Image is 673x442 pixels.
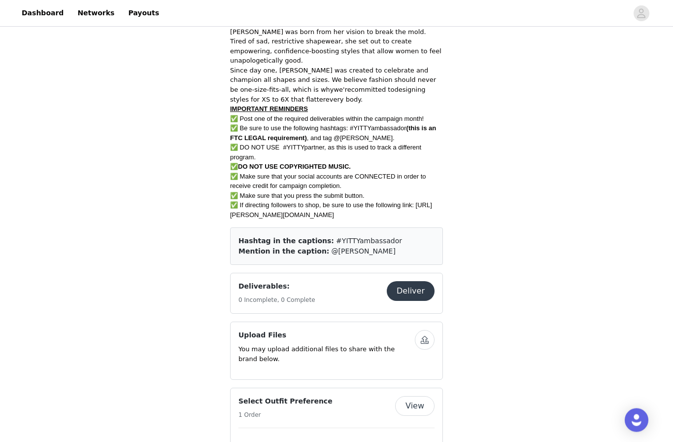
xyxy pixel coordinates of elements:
[230,173,426,190] span: ✅ Make sure that your social accounts are CONNECTED in order to receive credit for campaign compl...
[230,144,421,161] span: ✅ DO NOT USE #YITTYpartner, as this is used to track a different program.
[230,106,308,113] span: IMPORTANT REMINDERS
[230,202,432,219] span: ✅ If directing followers to shop, be sure to use the following link: [URL][PERSON_NAME][DOMAIN_NAME]
[230,19,441,65] span: Co-founded by four-time Grammy Award-winning artist [PERSON_NAME] was born from her vision to bre...
[238,296,315,305] h5: 0 Incomplete, 0 Complete
[361,96,363,104] span: .
[637,5,646,21] div: avatar
[326,96,361,104] span: every body
[16,2,69,24] a: Dashboard
[387,282,435,301] button: Deliver
[238,282,315,292] h4: Deliverables:
[332,248,396,256] span: @[PERSON_NAME]
[238,331,415,341] h4: Upload Files
[230,125,436,142] span: (this is an FTC LEGAL requirement)
[625,408,648,432] div: Open Intercom Messenger
[351,86,395,94] span: committed to
[230,115,424,123] span: ✅ Post one of the required deliverables within the campaign month!
[238,237,334,245] span: Hashtag in the captions:
[334,86,351,94] span: we're
[336,237,402,245] span: #YITTYambassador
[238,411,333,420] h5: 1 Order
[230,192,365,200] span: ✅ Make sure that you press the submit button.
[238,163,351,171] span: DO NOT USE COPYRIGHTED MUSIC.
[238,248,329,256] span: Mention in the caption:
[230,273,443,314] div: Deliverables:
[122,2,165,24] a: Payouts
[395,397,435,416] button: View
[230,163,351,171] span: ✅
[230,125,436,142] span: ✅ Be sure to use the following hashtags: #YITTYambassador , and tag @[PERSON_NAME].
[230,86,426,104] span: designing styles for XS to 6X that flatter
[238,345,415,364] p: You may upload additional files to share with the brand below.
[71,2,120,24] a: Networks
[230,67,436,94] span: Since day one, [PERSON_NAME] was created to celebrate and champion all shapes and sizes. We belie...
[238,397,333,407] h4: Select Outfit Preference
